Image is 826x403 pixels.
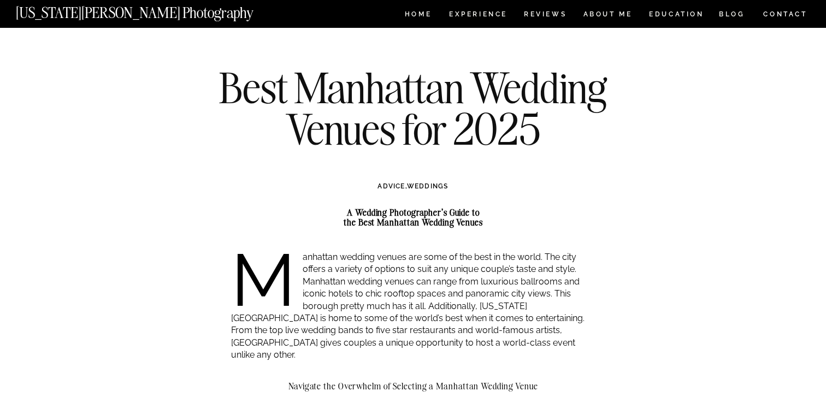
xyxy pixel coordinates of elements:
h2: Navigate the Overwhelm of Selecting a Manhattan Wedding Venue [231,381,595,391]
h3: , [254,181,572,191]
p: Manhattan wedding venues are some of the best in the world. The city offers a variety of options ... [231,251,595,361]
a: [US_STATE][PERSON_NAME] Photography [16,5,290,15]
a: Experience [449,11,506,20]
a: WEDDINGS [407,182,449,190]
a: HOME [403,11,434,20]
a: ABOUT ME [583,11,633,20]
a: BLOG [719,11,745,20]
a: CONTACT [763,8,808,20]
strong: A Wedding Photographer’s Guide to the Best Manhattan Wedding Venues [344,207,483,228]
a: EDUCATION [648,11,705,20]
a: REVIEWS [524,11,565,20]
h1: Best Manhattan Wedding Venues for 2025 [215,67,611,150]
a: ADVICE [377,182,405,190]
